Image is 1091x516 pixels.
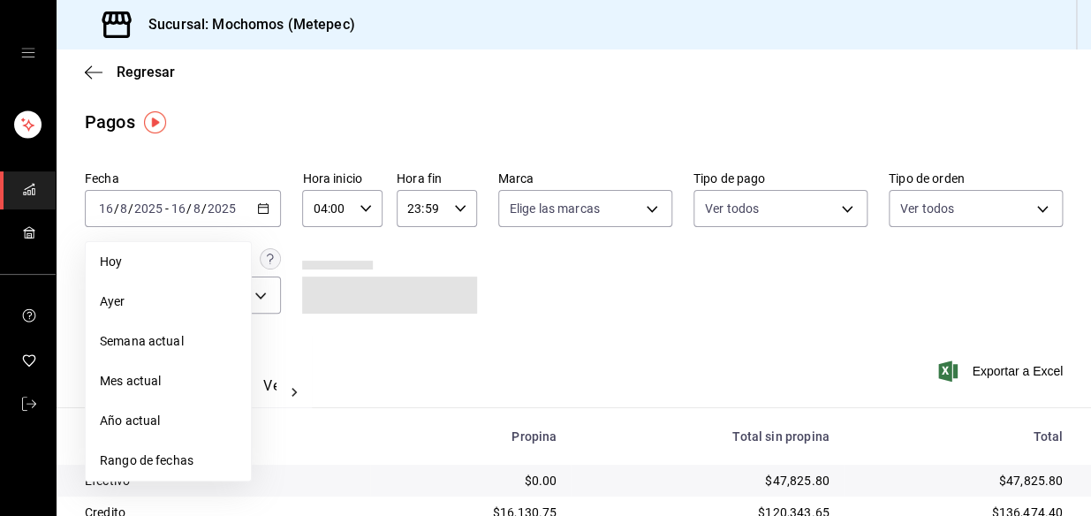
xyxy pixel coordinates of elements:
[100,292,237,311] span: Ayer
[186,201,192,216] span: /
[100,372,237,391] span: Mes actual
[98,201,114,216] input: --
[100,451,237,470] span: Rango de fechas
[100,253,237,271] span: Hoy
[201,201,207,216] span: /
[384,472,557,489] div: $0.00
[302,172,383,185] label: Hora inicio
[128,201,133,216] span: /
[85,109,135,135] div: Pagos
[585,472,829,489] div: $47,825.80
[900,200,954,217] span: Ver todos
[384,429,557,444] div: Propina
[165,201,169,216] span: -
[85,172,281,185] label: Fecha
[510,200,600,217] span: Elige las marcas
[21,46,35,60] button: open drawer
[207,201,237,216] input: ----
[117,64,175,80] span: Regresar
[114,201,119,216] span: /
[858,472,1063,489] div: $47,825.80
[85,64,175,80] button: Regresar
[858,429,1063,444] div: Total
[100,412,237,430] span: Año actual
[585,429,829,444] div: Total sin propina
[397,172,477,185] label: Hora fin
[170,201,186,216] input: --
[705,200,759,217] span: Ver todos
[889,172,1063,185] label: Tipo de orden
[193,201,201,216] input: --
[100,332,237,351] span: Semana actual
[144,111,166,133] img: Tooltip marker
[134,14,355,35] h3: Sucursal: Mochomos (Metepec)
[498,172,672,185] label: Marca
[263,377,330,407] button: Ver pagos
[133,201,163,216] input: ----
[693,172,867,185] label: Tipo de pago
[942,360,1063,382] button: Exportar a Excel
[119,201,128,216] input: --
